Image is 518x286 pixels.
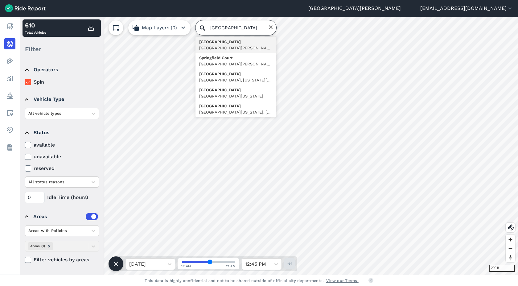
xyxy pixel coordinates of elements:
[4,125,15,136] a: Health
[25,21,46,30] div: 610
[4,21,15,32] a: Report
[199,71,273,77] div: [GEOGRAPHIC_DATA]
[199,87,273,93] div: [GEOGRAPHIC_DATA]
[25,78,99,86] label: Spin
[506,235,515,244] button: Zoom in
[268,25,273,30] button: Clear
[5,4,46,12] img: Ride Report
[199,45,273,51] div: [GEOGRAPHIC_DATA][PERSON_NAME][US_STATE], [GEOGRAPHIC_DATA]
[23,39,101,59] div: Filter
[4,107,15,118] a: Areas
[195,20,276,35] input: Search Location or Vehicles
[199,103,273,109] div: [GEOGRAPHIC_DATA]
[326,278,359,284] a: View our Terms.
[181,264,191,268] span: 12 AM
[25,192,99,203] div: Idle Time (hours)
[4,56,15,67] a: Heatmaps
[4,142,15,153] a: Datasets
[33,213,98,220] div: Areas
[25,124,98,141] summary: Status
[25,256,99,263] label: Filter vehicles by areas
[25,21,46,35] div: Total Vehicles
[199,109,273,115] div: [GEOGRAPHIC_DATA][US_STATE], [GEOGRAPHIC_DATA]
[308,5,401,12] a: [GEOGRAPHIC_DATA][PERSON_NAME]
[4,38,15,49] a: Realtime
[506,253,515,262] button: Reset bearing to north
[226,264,236,268] span: 12 AM
[199,55,273,61] div: Springfield Court
[199,93,273,99] div: [GEOGRAPHIC_DATA][US_STATE]
[199,61,273,67] div: [GEOGRAPHIC_DATA][PERSON_NAME][US_STATE], [GEOGRAPHIC_DATA]
[128,20,191,35] button: Map Layers (0)
[20,17,518,275] canvas: Map
[25,208,98,225] summary: Areas
[4,73,15,84] a: Analyze
[4,90,15,101] a: Policy
[420,5,513,12] button: [EMAIL_ADDRESS][DOMAIN_NAME]
[489,265,515,272] div: 200 ft
[506,244,515,253] button: Zoom out
[199,39,273,45] div: [GEOGRAPHIC_DATA]
[25,165,99,172] label: reserved
[199,77,273,83] div: [GEOGRAPHIC_DATA], [US_STATE][GEOGRAPHIC_DATA], [GEOGRAPHIC_DATA]
[25,61,98,78] summary: Operators
[25,91,98,108] summary: Vehicle Type
[25,153,99,160] label: unavailable
[25,141,99,149] label: available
